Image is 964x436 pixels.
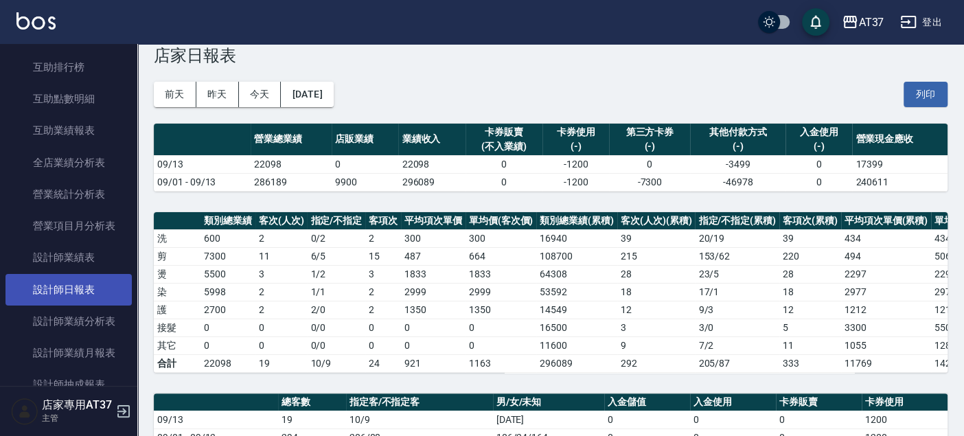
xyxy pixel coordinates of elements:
[401,229,466,247] td: 300
[536,212,617,230] th: 類別總業績(累積)
[16,12,56,30] img: Logo
[154,124,948,192] table: a dense table
[346,411,493,428] td: 10/9
[536,283,617,301] td: 53592
[307,265,365,283] td: 1 / 2
[785,155,852,173] td: 0
[789,139,849,154] div: (-)
[401,354,466,372] td: 921
[332,155,398,173] td: 0
[466,336,537,354] td: 0
[401,301,466,319] td: 1350
[617,319,696,336] td: 3
[604,411,690,428] td: 0
[5,274,132,306] a: 設計師日報表
[466,212,537,230] th: 單均價(客次價)
[307,229,365,247] td: 0 / 2
[365,336,401,354] td: 0
[154,229,200,247] td: 洗
[332,124,398,156] th: 店販業績
[5,306,132,337] a: 設計師業績分析表
[255,354,308,372] td: 19
[401,336,466,354] td: 0
[365,265,401,283] td: 3
[466,247,537,265] td: 664
[5,83,132,115] a: 互助點數明細
[779,336,841,354] td: 11
[255,212,308,230] th: 客次(人次)
[852,155,948,173] td: 17399
[695,212,779,230] th: 指定/不指定(累積)
[617,212,696,230] th: 客次(人次)(累積)
[695,336,779,354] td: 7 / 2
[365,319,401,336] td: 0
[779,229,841,247] td: 39
[604,393,690,411] th: 入金儲值
[617,247,696,265] td: 215
[779,265,841,283] td: 28
[398,155,465,173] td: 22098
[307,336,365,354] td: 0 / 0
[255,336,308,354] td: 0
[469,125,539,139] div: 卡券販賣
[612,125,687,139] div: 第三方卡券
[200,265,255,283] td: 5500
[200,319,255,336] td: 0
[307,247,365,265] td: 6 / 5
[466,229,537,247] td: 300
[154,411,278,428] td: 09/13
[466,173,542,191] td: 0
[841,247,932,265] td: 494
[398,124,465,156] th: 業績收入
[466,265,537,283] td: 1833
[307,319,365,336] td: 0 / 0
[862,393,948,411] th: 卡券使用
[200,247,255,265] td: 7300
[401,212,466,230] th: 平均項次單價
[612,139,687,154] div: (-)
[536,336,617,354] td: 11600
[690,173,785,191] td: -46978
[609,173,690,191] td: -7300
[255,283,308,301] td: 2
[251,155,332,173] td: 22098
[852,173,948,191] td: 240611
[332,173,398,191] td: 9900
[11,398,38,425] img: Person
[251,124,332,156] th: 營業總業績
[255,265,308,283] td: 3
[546,139,606,154] div: (-)
[779,283,841,301] td: 18
[401,319,466,336] td: 0
[307,354,365,372] td: 10/9
[307,283,365,301] td: 1 / 1
[776,411,862,428] td: 0
[789,125,849,139] div: 入金使用
[154,46,948,65] h3: 店家日報表
[858,14,884,31] div: AT37
[695,283,779,301] td: 17 / 1
[695,354,779,372] td: 205/87
[154,336,200,354] td: 其它
[841,229,932,247] td: 434
[695,301,779,319] td: 9 / 3
[200,283,255,301] td: 5998
[5,115,132,146] a: 互助業績報表
[200,336,255,354] td: 0
[841,301,932,319] td: 1212
[154,301,200,319] td: 護
[154,173,251,191] td: 09/01 - 09/13
[779,354,841,372] td: 333
[536,319,617,336] td: 16500
[42,398,112,412] h5: 店家專用AT37
[617,354,696,372] td: 292
[466,319,537,336] td: 0
[365,301,401,319] td: 2
[536,265,617,283] td: 64308
[365,354,401,372] td: 24
[307,212,365,230] th: 指定/不指定
[255,229,308,247] td: 2
[239,82,282,107] button: 今天
[776,393,862,411] th: 卡券販賣
[365,283,401,301] td: 2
